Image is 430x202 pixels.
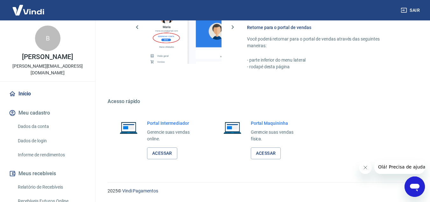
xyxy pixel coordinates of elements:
[247,57,399,64] p: - parte inferior do menu lateral
[15,120,88,133] a: Dados da conta
[147,129,200,142] p: Gerencie suas vendas online.
[15,181,88,194] a: Relatório de Recebíveis
[374,160,425,174] iframe: Mensagem da empresa
[359,161,372,174] iframe: Fechar mensagem
[405,176,425,197] iframe: Botão para abrir a janela de mensagens
[251,147,281,159] a: Acessar
[8,0,49,20] img: Vindi
[219,120,246,135] img: Imagem de um notebook aberto
[108,98,415,105] h5: Acesso rápido
[122,188,158,193] a: Vindi Pagamentos
[5,63,90,76] p: [PERSON_NAME][EMAIL_ADDRESS][DOMAIN_NAME]
[115,120,142,135] img: Imagem de um notebook aberto
[247,36,399,49] p: Você poderá retornar para o portal de vendas através das seguintes maneiras:
[251,129,304,142] p: Gerencie suas vendas física.
[8,106,88,120] button: Meu cadastro
[22,54,73,60] p: [PERSON_NAME]
[15,148,88,161] a: Informe de rendimentos
[108,188,415,194] p: 2025 ©
[399,4,422,16] button: Sair
[15,134,88,147] a: Dados de login
[147,120,200,126] h6: Portal Intermediador
[4,4,53,10] span: Olá! Precisa de ajuda?
[8,167,88,181] button: Meus recebíveis
[8,87,88,101] a: Início
[247,24,399,31] h6: Retorne para o portal de vendas
[251,120,304,126] h6: Portal Maquininha
[35,26,60,51] div: B
[247,64,399,70] p: - rodapé desta página
[147,147,177,159] a: Acessar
